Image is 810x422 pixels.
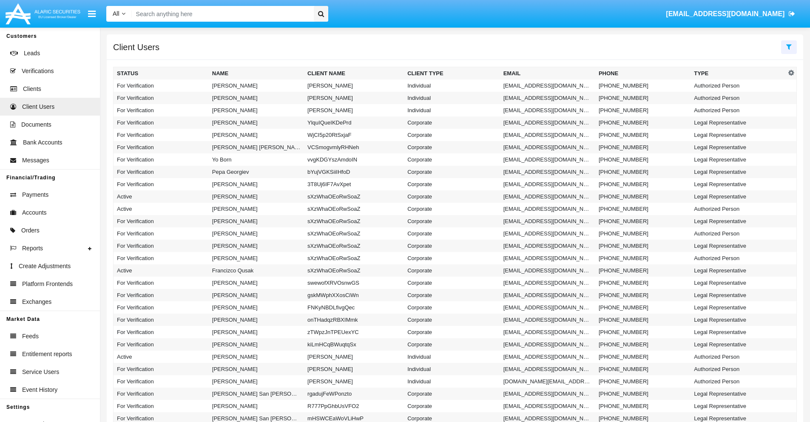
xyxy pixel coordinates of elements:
td: [PHONE_NUMBER] [595,203,691,215]
td: [PHONE_NUMBER] [595,129,691,141]
td: Corporate [404,116,500,129]
td: gskMWphXXosCiWn [304,289,404,301]
th: Status [114,67,209,80]
th: Client Type [404,67,500,80]
td: [PERSON_NAME] [209,338,304,351]
td: Authorized Person [691,375,786,388]
td: Legal Representative [691,129,786,141]
td: Corporate [404,190,500,203]
span: [EMAIL_ADDRESS][DOMAIN_NAME] [666,10,784,17]
td: Legal Representative [691,301,786,314]
td: Corporate [404,129,500,141]
td: Corporate [404,388,500,400]
img: Logo image [4,1,82,26]
td: [PHONE_NUMBER] [595,301,691,314]
span: Feeds [22,332,39,341]
td: [PERSON_NAME] [209,116,304,129]
td: [EMAIL_ADDRESS][DOMAIN_NAME] [500,178,595,190]
td: Active [114,351,209,363]
td: [PHONE_NUMBER] [595,166,691,178]
td: Legal Representative [691,388,786,400]
td: [PHONE_NUMBER] [595,338,691,351]
td: [EMAIL_ADDRESS][DOMAIN_NAME] [500,338,595,351]
td: For Verification [114,178,209,190]
td: [EMAIL_ADDRESS][DOMAIN_NAME] [500,203,595,215]
td: sXzWhaOEoRwSoaZ [304,252,404,264]
td: Active [114,264,209,277]
td: [PERSON_NAME] [304,351,404,363]
span: Leads [24,49,40,58]
span: Entitlement reports [22,350,72,359]
td: Legal Representative [691,326,786,338]
td: YlquIQueIKDePrd [304,116,404,129]
td: [PHONE_NUMBER] [595,277,691,289]
td: Legal Representative [691,240,786,252]
td: [PERSON_NAME] [209,203,304,215]
td: [EMAIL_ADDRESS][DOMAIN_NAME] [500,190,595,203]
td: [EMAIL_ADDRESS][DOMAIN_NAME] [500,79,595,92]
td: [EMAIL_ADDRESS][DOMAIN_NAME] [500,104,595,116]
td: [PHONE_NUMBER] [595,79,691,92]
td: [EMAIL_ADDRESS][DOMAIN_NAME] [500,289,595,301]
td: Individual [404,351,500,363]
td: [PERSON_NAME] [209,326,304,338]
td: [PHONE_NUMBER] [595,240,691,252]
td: [EMAIL_ADDRESS][DOMAIN_NAME] [500,252,595,264]
span: Accounts [22,208,47,217]
td: Legal Representative [691,314,786,326]
td: [EMAIL_ADDRESS][DOMAIN_NAME] [500,264,595,277]
td: For Verification [114,301,209,314]
td: Corporate [404,252,500,264]
input: Search [132,6,311,22]
td: [PERSON_NAME] [209,375,304,388]
td: sXzWhaOEoRwSoaZ [304,227,404,240]
td: Authorized Person [691,79,786,92]
span: Bank Accounts [23,138,63,147]
td: Authorized Person [691,351,786,363]
td: Corporate [404,178,500,190]
td: [PERSON_NAME] [209,178,304,190]
td: Legal Representative [691,141,786,153]
td: [PHONE_NUMBER] [595,178,691,190]
td: [EMAIL_ADDRESS][DOMAIN_NAME] [500,326,595,338]
td: [PHONE_NUMBER] [595,116,691,129]
td: Legal Representative [691,264,786,277]
td: [DOMAIN_NAME][EMAIL_ADDRESS][DOMAIN_NAME] [500,375,595,388]
td: [EMAIL_ADDRESS][DOMAIN_NAME] [500,388,595,400]
span: Documents [21,120,51,129]
td: [PERSON_NAME] [209,363,304,375]
td: Corporate [404,153,500,166]
td: FNKyNBDLfivgQec [304,301,404,314]
th: Phone [595,67,691,80]
td: Francizco Qusak [209,264,304,277]
td: [PERSON_NAME] [209,289,304,301]
td: Legal Representative [691,215,786,227]
td: [PHONE_NUMBER] [595,375,691,388]
td: [PHONE_NUMBER] [595,289,691,301]
td: [PERSON_NAME] [304,375,404,388]
td: [EMAIL_ADDRESS][DOMAIN_NAME] [500,301,595,314]
span: Client Users [22,102,54,111]
td: swewofXRVOsnwGS [304,277,404,289]
td: [PERSON_NAME] [304,363,404,375]
td: Pepa Georgiev [209,166,304,178]
td: Authorized Person [691,203,786,215]
a: [EMAIL_ADDRESS][DOMAIN_NAME] [662,2,799,26]
td: [PERSON_NAME] [209,252,304,264]
span: Reports [22,244,43,253]
td: [PERSON_NAME] [209,227,304,240]
span: Exchanges [22,297,51,306]
span: Messages [22,156,49,165]
td: 3T8Uj6IF7AvXpet [304,178,404,190]
td: [PHONE_NUMBER] [595,400,691,412]
td: For Verification [114,289,209,301]
td: [PERSON_NAME] [209,129,304,141]
td: Corporate [404,338,500,351]
td: Corporate [404,240,500,252]
td: Corporate [404,289,500,301]
td: [PERSON_NAME] [304,92,404,104]
td: sXzWhaOEoRwSoaZ [304,203,404,215]
td: [PHONE_NUMBER] [595,153,691,166]
td: Corporate [404,314,500,326]
td: For Verification [114,166,209,178]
